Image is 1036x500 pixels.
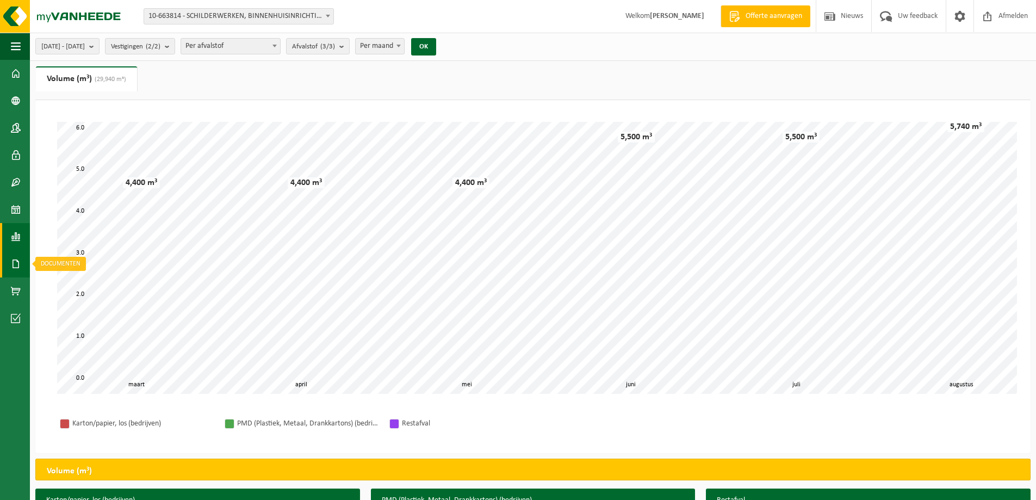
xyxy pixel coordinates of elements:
div: Karton/papier, los (bedrijven) [72,417,214,430]
a: Offerte aanvragen [721,5,810,27]
div: 4,400 m³ [452,177,489,188]
span: (29,940 m³) [92,76,126,83]
div: 5,500 m³ [618,132,655,143]
count: (3/3) [320,43,335,50]
div: PMD (Plastiek, Metaal, Drankkartons) (bedrijven) [237,417,379,430]
button: [DATE] - [DATE] [35,38,100,54]
button: OK [411,38,436,55]
div: 4,400 m³ [123,177,160,188]
div: 5,500 m³ [783,132,820,143]
span: 10-663814 - SCHILDERWERKEN, BINNENHUISINRICHTING DE WITTE BV - STEKENE [144,9,333,24]
span: 10-663814 - SCHILDERWERKEN, BINNENHUISINRICHTING DE WITTE BV - STEKENE [144,8,334,24]
strong: [PERSON_NAME] [650,12,704,20]
button: Afvalstof(3/3) [286,38,350,54]
count: (2/2) [146,43,160,50]
a: Volume (m³) [36,66,137,91]
span: Per afvalstof [181,38,281,54]
div: Restafval [402,417,543,430]
div: 5,740 m³ [947,121,984,132]
span: Vestigingen [111,39,160,55]
span: Per afvalstof [181,39,280,54]
span: Afvalstof [292,39,335,55]
span: Offerte aanvragen [743,11,805,22]
div: 4,400 m³ [288,177,325,188]
span: Per maand [355,38,405,54]
span: [DATE] - [DATE] [41,39,85,55]
h2: Volume (m³) [36,459,103,483]
span: Per maand [356,39,404,54]
button: Vestigingen(2/2) [105,38,175,54]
